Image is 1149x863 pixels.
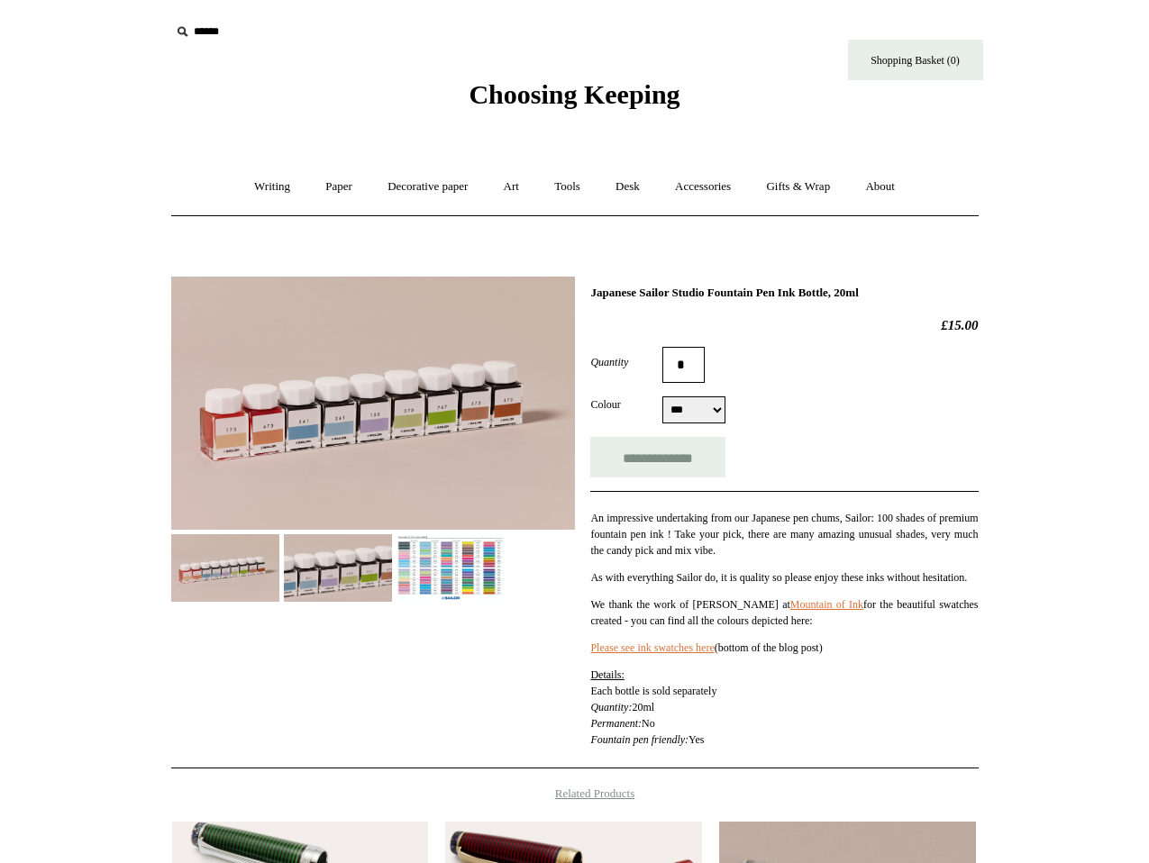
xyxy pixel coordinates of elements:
[284,534,392,602] img: Japanese Sailor Studio Fountain Pen Ink Bottle, 20ml
[590,667,978,748] p: Each bottle is sold separately
[590,668,624,681] span: Details:
[590,396,662,413] label: Colour
[790,598,863,611] a: Mountain of Ink
[590,596,978,629] p: We thank the work of [PERSON_NAME] at for the beautiful swatches created - you can find all the c...
[238,163,306,211] a: Writing
[848,40,983,80] a: Shopping Basket (0)
[590,286,978,300] h1: Japanese Sailor Studio Fountain Pen Ink Bottle, 20ml
[599,163,656,211] a: Desk
[488,163,535,211] a: Art
[397,534,505,602] img: Japanese Sailor Studio Fountain Pen Ink Bottle, 20ml
[750,163,846,211] a: Gifts & Wrap
[124,786,1026,801] h4: Related Products
[590,510,978,559] p: An impressive undertaking from our Japanese pen chums, Sailor: 100 shades of premium fountain pen...
[849,163,911,211] a: About
[632,701,654,713] span: 20ml
[590,717,642,730] em: Permanent:
[171,277,575,530] img: Japanese Sailor Studio Fountain Pen Ink Bottle, 20ml
[642,717,655,730] span: No
[590,640,978,656] p: (bottom of the blog post)
[590,733,688,746] em: Fountain pen friendly:
[590,641,714,654] a: Please see ink swatches here
[309,163,369,211] a: Paper
[171,534,279,602] img: Japanese Sailor Studio Fountain Pen Ink Bottle, 20ml
[469,79,679,109] span: Choosing Keeping
[590,354,662,370] label: Quantity
[590,569,978,586] p: As with everything Sailor do, it is quality so please enjoy these inks without hesitation.
[590,317,978,333] h2: £15.00
[469,94,679,106] a: Choosing Keeping
[659,163,747,211] a: Accessories
[688,733,704,746] span: Yes
[371,163,484,211] a: Decorative paper
[590,701,632,713] em: Quantity:
[538,163,597,211] a: Tools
